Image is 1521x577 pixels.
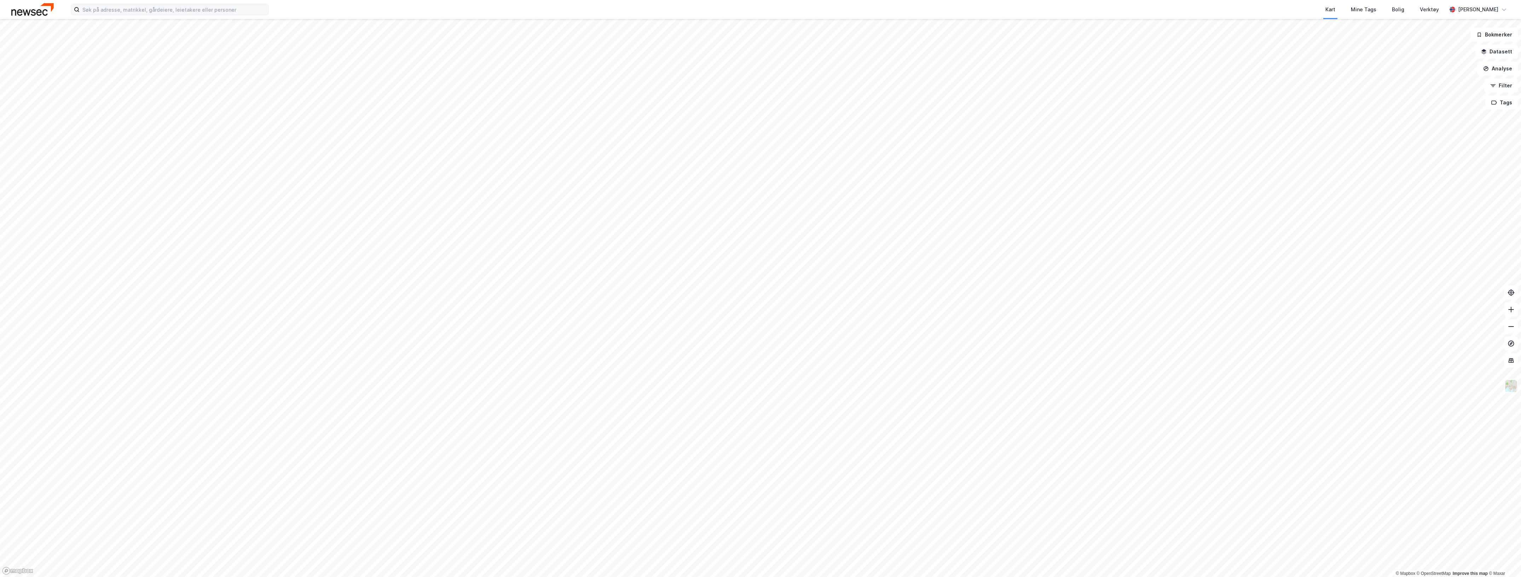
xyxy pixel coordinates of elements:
[1458,5,1498,14] div: [PERSON_NAME]
[1420,5,1439,14] div: Verktøy
[1504,379,1518,393] img: Z
[11,3,54,16] img: newsec-logo.f6e21ccffca1b3a03d2d.png
[1484,79,1518,93] button: Filter
[1325,5,1335,14] div: Kart
[1351,5,1376,14] div: Mine Tags
[1485,96,1518,110] button: Tags
[1486,543,1521,577] iframe: Chat Widget
[1392,5,1404,14] div: Bolig
[1470,28,1518,42] button: Bokmerker
[1477,62,1518,76] button: Analyse
[1486,543,1521,577] div: Kontrollprogram for chat
[80,4,268,15] input: Søk på adresse, matrikkel, gårdeiere, leietakere eller personer
[2,567,33,575] a: Mapbox homepage
[1453,571,1488,576] a: Improve this map
[1396,571,1415,576] a: Mapbox
[1475,45,1518,59] button: Datasett
[1417,571,1451,576] a: OpenStreetMap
